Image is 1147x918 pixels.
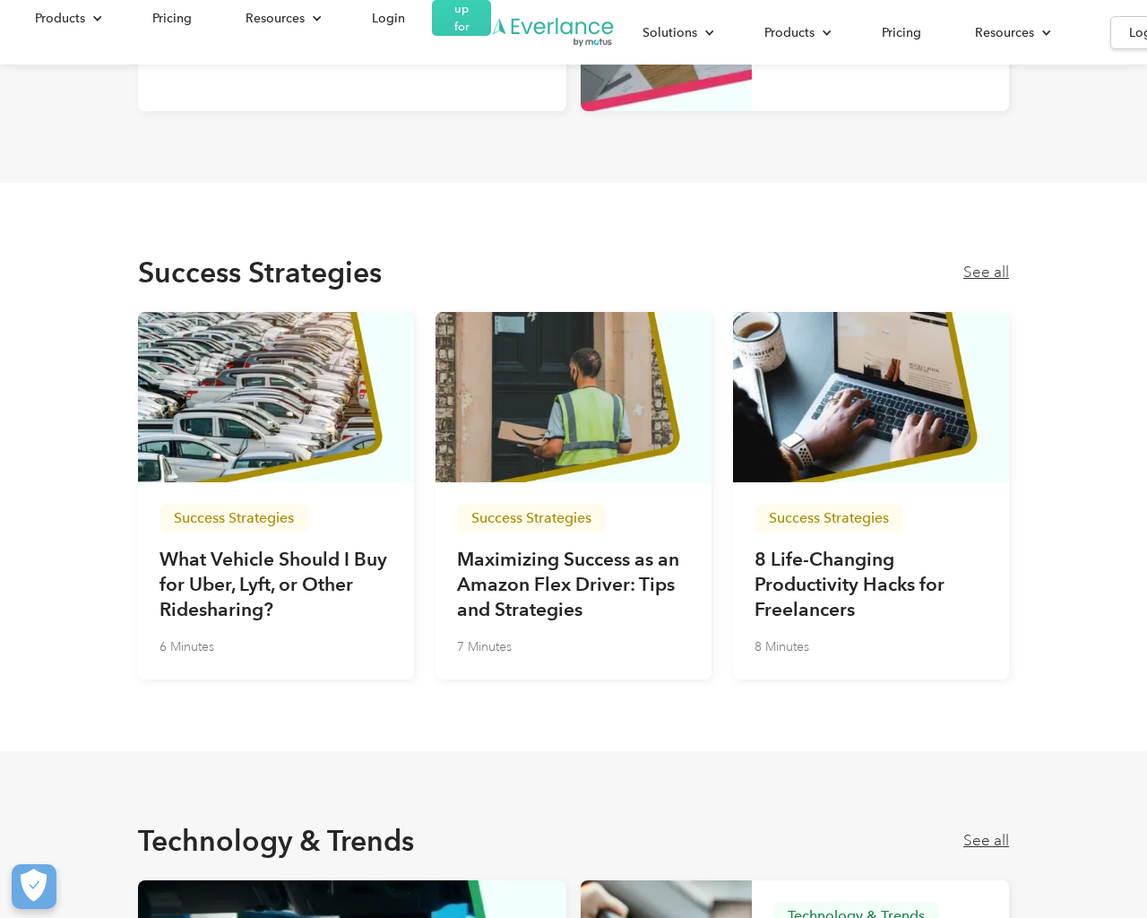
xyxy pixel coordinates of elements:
[963,264,1009,281] a: See all
[134,3,210,34] a: Pricing
[160,637,214,658] p: 6 Minutes
[35,7,85,30] div: Products
[228,3,336,34] div: Resources
[457,637,512,658] p: 7 Minutes
[963,832,1009,850] a: See all
[138,312,414,680] a: Success StrategiesWhat Vehicle Should I Buy for Uber, Lyft, or Other Ridesharing?6 Minutes
[12,864,56,909] button: Cookies Settings
[152,7,192,30] div: Pricing
[138,823,414,859] h2: Technology & Trends
[864,17,939,48] a: Pricing
[764,22,815,44] div: Products
[354,3,423,34] a: Login
[975,22,1034,44] div: Resources
[625,17,729,48] div: Solutions
[372,7,405,30] div: Login
[174,511,294,525] p: Success Strategies
[138,255,382,290] h2: Success Strategies
[436,312,711,680] a: Success StrategiesMaximizing Success as an Amazon Flex Driver: Tips and Strategies7 Minutes
[957,17,1065,48] div: Resources
[17,3,116,34] div: Products
[746,17,846,48] div: Products
[491,16,616,48] a: Go to homepage
[733,312,1009,680] a: Success Strategies8 Life-Changing Productivity Hacks for Freelancers8 Minutes
[755,637,809,658] p: 8 Minutes
[160,547,392,622] h3: What Vehicle Should I Buy for Uber, Lyft, or Other Ridesharing?
[457,547,690,622] h3: Maximizing Success as an Amazon Flex Driver: Tips and Strategies
[769,511,889,525] p: Success Strategies
[471,511,591,525] p: Success Strategies
[882,22,921,44] div: Pricing
[246,7,305,30] div: Resources
[755,547,987,622] h3: 8 Life-Changing Productivity Hacks for Freelancers
[642,22,697,44] div: Solutions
